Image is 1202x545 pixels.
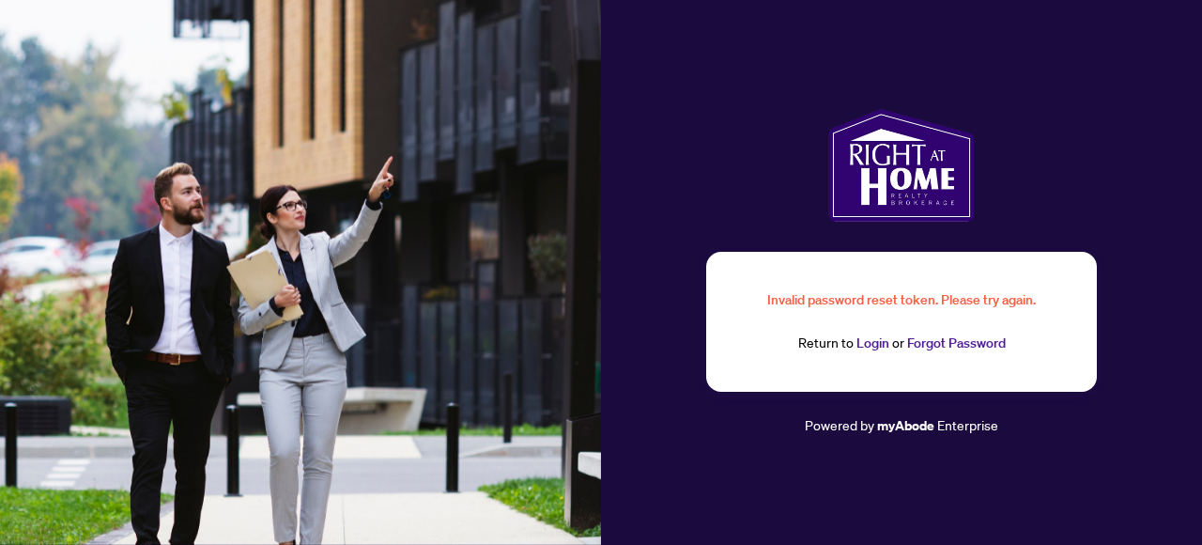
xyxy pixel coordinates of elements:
div: Invalid password reset token. Please try again. [751,289,1052,310]
a: Forgot Password [907,335,1006,351]
span: Powered by [805,416,874,433]
img: ma-logo [828,109,974,222]
a: myAbode [877,415,934,436]
span: Enterprise [937,416,998,433]
a: Login [856,335,889,351]
div: Return to or [751,333,1052,354]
